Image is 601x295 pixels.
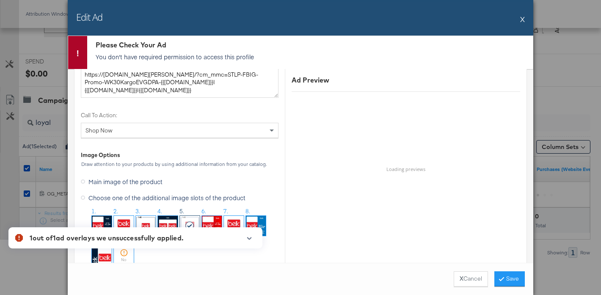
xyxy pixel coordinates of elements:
button: X [520,11,525,28]
span: 6. [201,207,206,215]
span: Main image of the product [88,177,163,186]
span: 8. [245,207,250,215]
strong: X [460,275,463,283]
span: 4. [157,207,162,215]
span: 7. [223,207,228,215]
div: 1 out of 1 ad overlays we unsuccessfully applied. [30,233,216,243]
label: Call To Action: [81,111,278,119]
img: KuvoXDCOGeX9iWxGvphxqQ.jpg [246,216,266,236]
img: 49c1NYojcGgGdZOgVnqs5A.jpg [92,248,112,267]
span: Choose one of the additional image slots of the product [88,193,245,202]
div: Ad Preview [292,75,520,85]
img: 90HMWBp81LjrJaNuAAUmww.jpg [136,216,156,236]
span: 2. [113,207,118,215]
h6: Loading previews [285,166,527,172]
img: mV_emzTryrHwUPb2Z7kn0w.jpg [224,216,244,236]
img: FAqNqGRx86QiVoCDfD2Whw.jpg [114,216,134,236]
button: Save [494,271,525,287]
p: You don't have required permission to access this profile [96,52,529,61]
img: 7IdzqFdK81LIGwbV5Ju5xw.jpg [202,216,222,236]
button: XCancel [454,271,488,287]
span: Shop Now [85,127,113,134]
img: 7n70XDfKFqji90iUrweRTw.jpg [158,216,178,236]
h2: Edit Ad [76,11,102,23]
span: 5. [179,207,184,215]
div: No Preview [114,257,134,268]
div: Please Check Your Ad [96,40,529,50]
div: Draw attention to your products by using additional information from your catalog. [81,161,278,167]
textarea: https://[DOMAIN_NAME][PERSON_NAME]/?cm_mmc=STLP-FBIG-Promo-WK30KargoEVGDPA-{{[DOMAIN_NAME]}}|{{[D... [81,67,278,98]
div: Image Options [81,151,120,159]
span: 3. [135,207,140,215]
img: 5ayIfSpQz-iPhtVFgj6XsA.jpg [92,216,112,236]
span: 1. [91,207,96,215]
